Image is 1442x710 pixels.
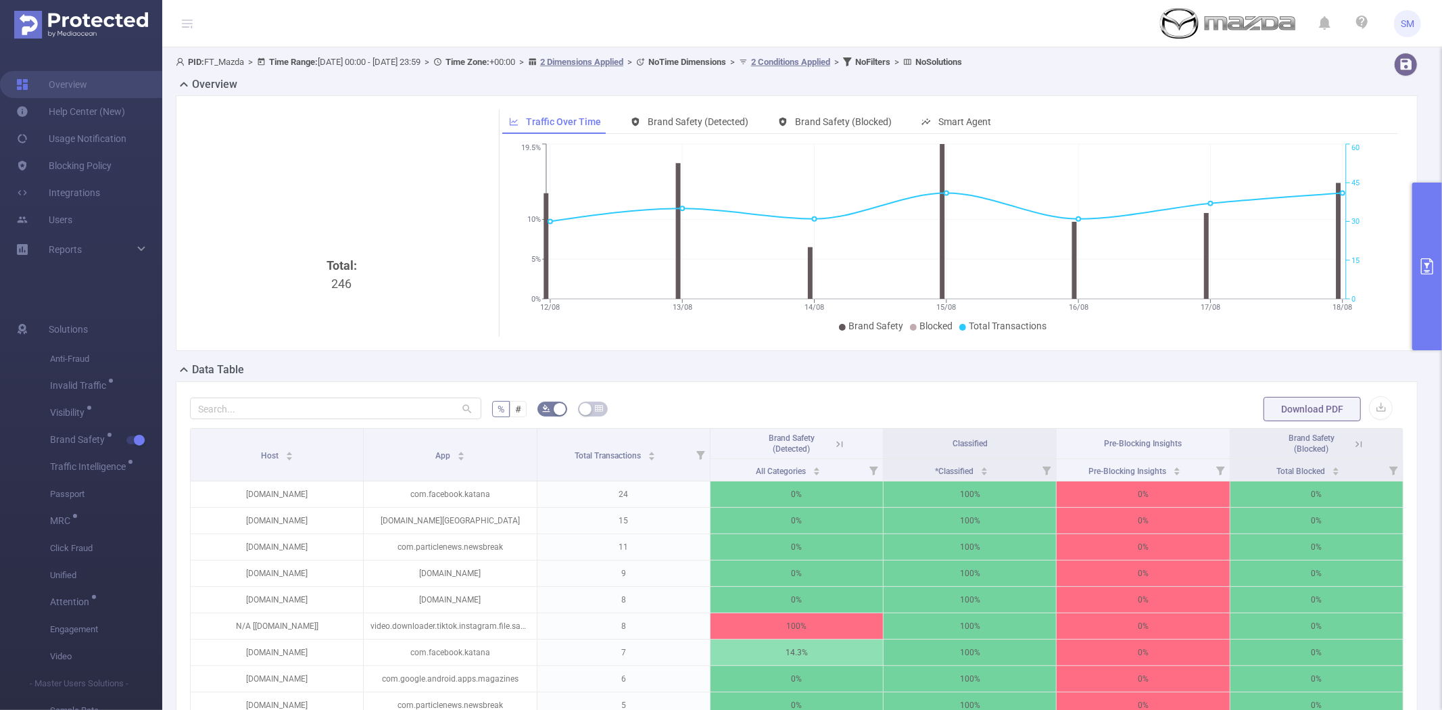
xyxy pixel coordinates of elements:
[364,587,536,613] p: [DOMAIN_NAME]
[537,508,710,534] p: 15
[711,561,883,586] p: 0%
[192,362,244,378] h2: Data Table
[711,640,883,665] p: 14.3%
[531,255,541,264] tspan: 5%
[16,152,112,179] a: Blocking Policy
[884,640,1056,665] p: 100%
[176,57,962,67] span: FT_Mazda [DATE] 00:00 - [DATE] 23:59 +00:00
[1351,295,1355,304] tspan: 0
[1332,465,1339,469] i: icon: caret-up
[1289,433,1335,454] span: Brand Safety (Blocked)
[1230,561,1403,586] p: 0%
[526,116,601,127] span: Traffic Over Time
[50,435,110,444] span: Brand Safety
[1057,481,1229,507] p: 0%
[16,98,125,125] a: Help Center (New)
[16,125,126,152] a: Usage Notification
[244,57,257,67] span: >
[457,450,465,458] div: Sort
[884,534,1056,560] p: 100%
[595,404,603,412] i: icon: table
[1057,666,1229,692] p: 0%
[884,666,1056,692] p: 100%
[1230,534,1403,560] p: 0%
[285,455,293,459] i: icon: caret-down
[191,640,363,665] p: [DOMAIN_NAME]
[1276,467,1327,476] span: Total Blocked
[364,534,536,560] p: com.particlenews.newsbreak
[176,57,188,66] i: icon: user
[285,450,293,454] i: icon: caret-up
[509,117,519,126] i: icon: line-chart
[884,561,1056,586] p: 100%
[884,481,1056,507] p: 100%
[1173,465,1181,473] div: Sort
[191,534,363,560] p: [DOMAIN_NAME]
[884,508,1056,534] p: 100%
[673,303,692,312] tspan: 13/08
[1332,303,1352,312] tspan: 18/08
[980,470,988,474] i: icon: caret-down
[192,76,237,93] h2: Overview
[50,381,111,390] span: Invalid Traffic
[49,316,88,343] span: Solutions
[953,439,988,448] span: Classified
[1230,587,1403,613] p: 0%
[769,433,815,454] span: Brand Safety (Detected)
[364,481,536,507] p: com.facebook.katana
[420,57,433,67] span: >
[364,613,536,639] p: video.downloader.tiktok.instagram.file.saver.vault
[50,643,162,670] span: Video
[1332,465,1340,473] div: Sort
[711,666,883,692] p: 0%
[50,462,130,471] span: Traffic Intelligence
[711,587,883,613] p: 0%
[1230,640,1403,665] p: 0%
[1230,613,1403,639] p: 0%
[457,455,464,459] i: icon: caret-down
[261,451,281,460] span: Host
[498,404,504,415] span: %
[980,465,988,473] div: Sort
[190,398,481,419] input: Search...
[50,597,94,607] span: Attention
[521,144,541,153] tspan: 19.5%
[540,303,560,312] tspan: 12/08
[919,321,953,331] span: Blocked
[890,57,903,67] span: >
[531,295,541,304] tspan: 0%
[14,11,148,39] img: Protected Media
[457,450,464,454] i: icon: caret-up
[327,258,357,273] b: Total:
[50,616,162,643] span: Engagement
[364,561,536,586] p: [DOMAIN_NAME]
[49,236,82,263] a: Reports
[50,516,75,525] span: MRC
[1057,561,1229,586] p: 0%
[813,465,821,473] div: Sort
[191,666,363,692] p: [DOMAIN_NAME]
[50,346,162,373] span: Anti-Fraud
[537,534,710,560] p: 11
[938,116,991,127] span: Smart Agent
[1173,465,1180,469] i: icon: caret-up
[269,57,318,67] b: Time Range:
[726,57,739,67] span: >
[648,116,748,127] span: Brand Safety (Detected)
[711,534,883,560] p: 0%
[542,404,550,412] i: icon: bg-colors
[980,465,988,469] i: icon: caret-up
[1057,613,1229,639] p: 0%
[623,57,636,67] span: >
[537,640,710,665] p: 7
[1057,587,1229,613] p: 0%
[540,57,623,67] u: 2 Dimensions Applied
[446,57,489,67] b: Time Zone:
[1401,10,1414,37] span: SM
[1384,459,1403,481] i: Filter menu
[804,303,824,312] tspan: 14/08
[49,244,82,255] span: Reports
[884,587,1056,613] p: 100%
[813,470,820,474] i: icon: caret-down
[537,587,710,613] p: 8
